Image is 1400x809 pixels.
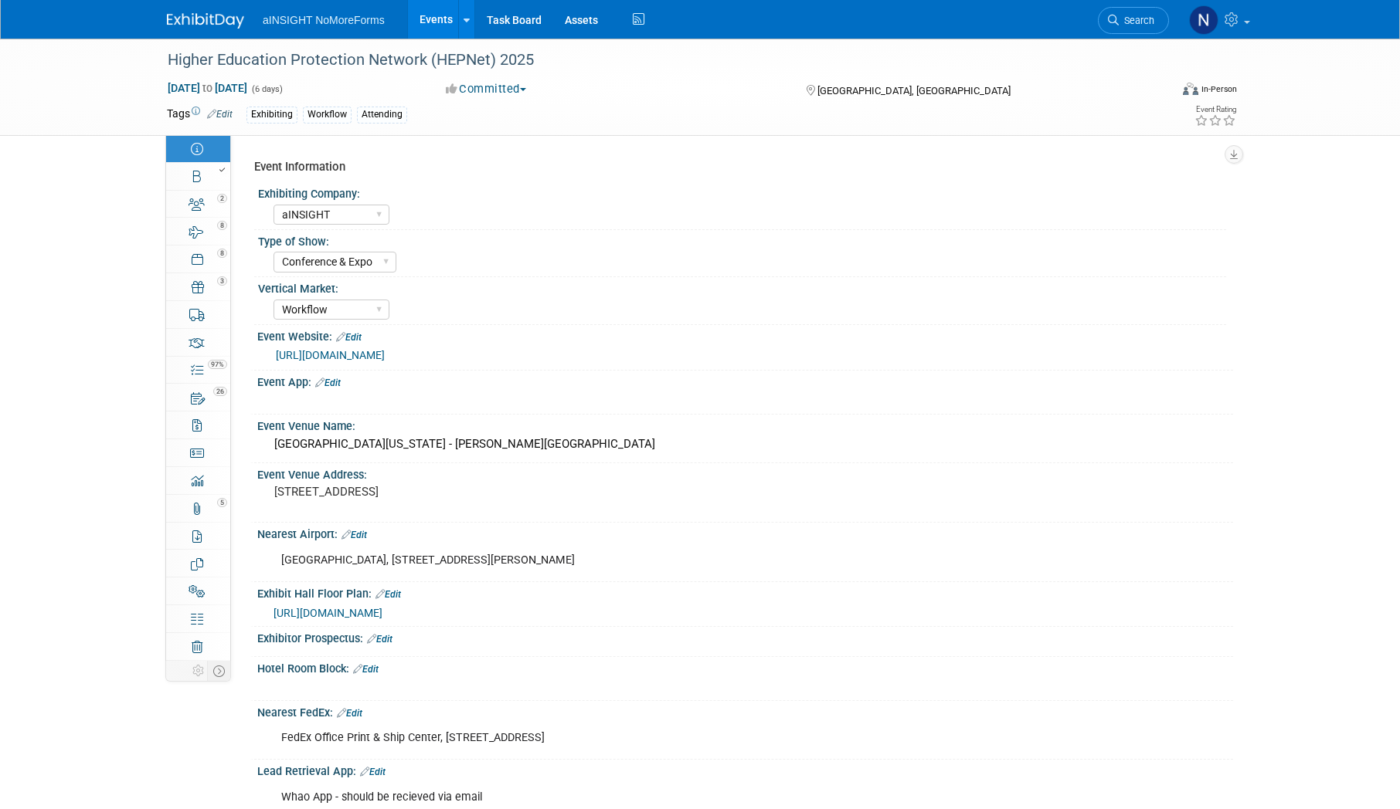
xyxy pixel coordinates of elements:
[360,767,386,777] a: Edit
[1194,106,1236,113] div: Event Rating
[1183,83,1198,95] img: Format-Inperson.png
[440,81,532,97] button: Committed
[257,701,1233,721] div: Nearest FedEx:
[258,182,1226,201] div: Exhibiting Company:
[1119,15,1154,26] span: Search
[189,661,208,681] td: Personalize Event Tab Strip
[1189,5,1218,35] img: Nichole Brown
[276,349,385,361] a: [URL][DOMAIN_NAME]
[257,325,1233,345] div: Event Website:
[1201,83,1237,95] div: In-Person
[315,377,341,388] a: Edit
[270,723,1047,753] div: FedEx Office Print & Ship Center, [STREET_ADDRESS]
[166,384,230,411] a: 26
[254,159,1222,175] div: Event Information
[166,245,230,272] a: 8
[166,495,230,522] a: 5
[166,273,230,300] a: 3
[337,708,362,719] a: Edit
[257,582,1233,602] div: Exhibit Hall Floor Plan:
[274,607,382,619] a: [URL][DOMAIN_NAME]
[250,84,283,94] span: (6 days)
[336,332,362,343] a: Edit
[208,661,231,681] td: Toggle Event Tabs
[258,277,1226,296] div: Vertical Market:
[257,371,1233,391] div: Event App:
[166,218,230,245] a: 8
[1098,7,1169,34] a: Search
[367,634,392,645] a: Edit
[817,85,1011,96] span: [GEOGRAPHIC_DATA], [GEOGRAPHIC_DATA]
[207,109,233,120] a: Edit
[167,81,248,95] span: [DATE] [DATE]
[200,82,215,94] span: to
[166,357,230,384] a: 97%
[208,360,227,369] span: 97%
[217,194,227,203] span: 2
[217,276,227,286] span: 3
[217,249,227,258] span: 8
[269,432,1222,456] div: [GEOGRAPHIC_DATA][US_STATE] - [PERSON_NAME][GEOGRAPHIC_DATA]
[257,627,1233,647] div: Exhibitor Prospectus:
[257,523,1233,543] div: Nearest Airport:
[217,221,227,230] span: 8
[257,657,1233,677] div: Hotel Room Block:
[246,107,297,123] div: Exhibiting
[166,191,230,218] a: 2
[353,664,379,675] a: Edit
[263,14,385,26] span: aINSIGHT NoMoreForms
[217,498,227,507] span: 5
[342,530,367,540] a: Edit
[219,167,225,173] i: Booth reservation complete
[213,387,227,396] span: 26
[257,415,1233,434] div: Event Venue Name:
[357,107,407,123] div: Attending
[162,46,1146,74] div: Higher Education Protection Network (HEPNet) 2025
[167,13,244,29] img: ExhibitDay
[257,760,1233,780] div: Lead Retrieval App:
[167,106,233,124] td: Tags
[375,589,401,600] a: Edit
[258,230,1226,249] div: Type of Show:
[274,485,647,499] pre: [STREET_ADDRESS]
[257,463,1233,482] div: Event Venue Address:
[303,107,352,123] div: Workflow
[270,545,1047,576] div: [GEOGRAPHIC_DATA], [STREET_ADDRESS][PERSON_NAME]
[1078,80,1237,103] div: Event Format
